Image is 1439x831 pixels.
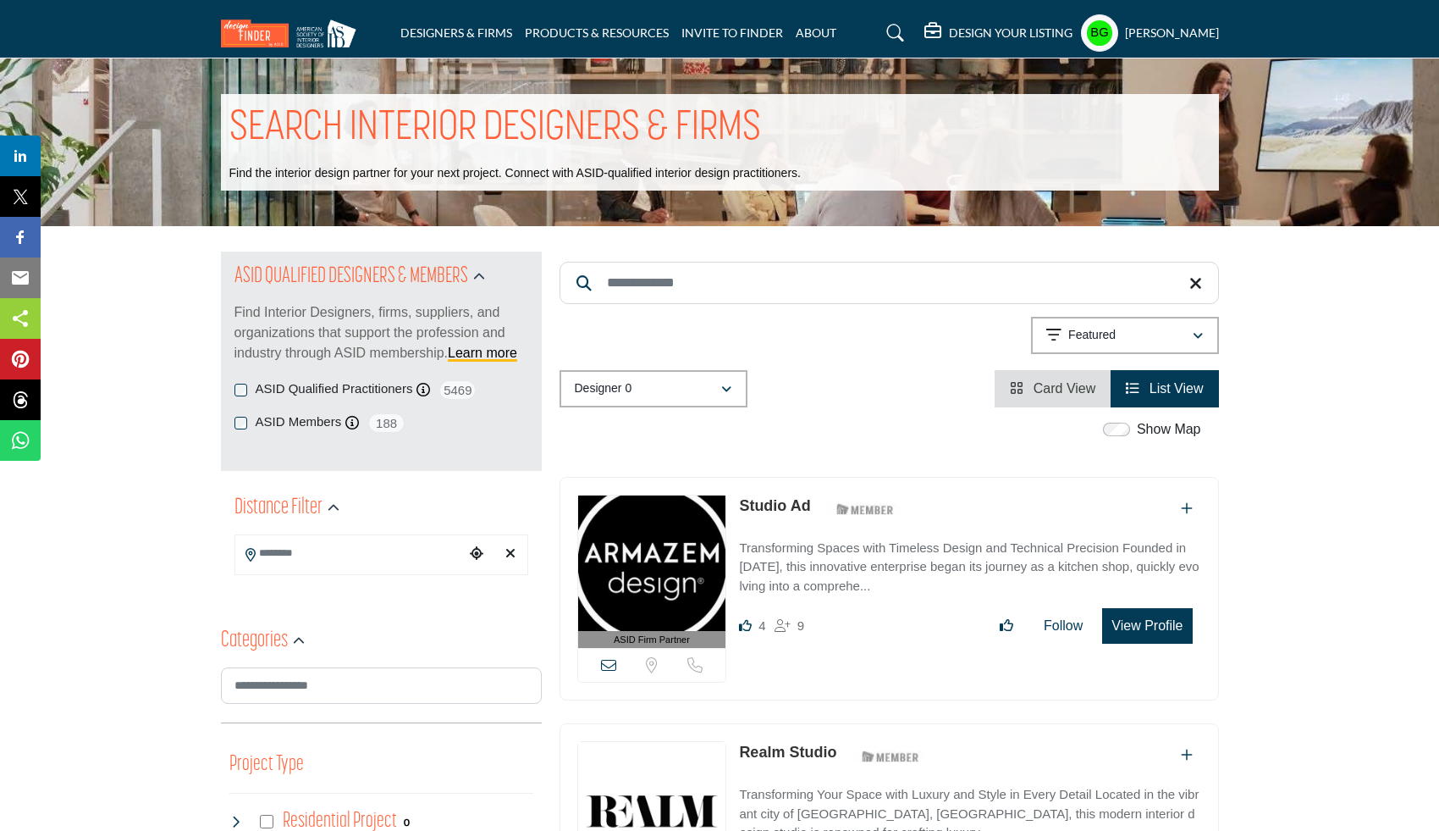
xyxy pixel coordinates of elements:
[221,19,365,47] img: Site Logo
[989,609,1024,643] button: Like listing
[404,814,410,829] div: 0 Results For Residential Project
[1068,327,1116,344] p: Featured
[1033,609,1094,643] button: Follow
[739,529,1200,596] a: Transforming Spaces with Timeless Design and Technical Precision Founded in [DATE], this innovati...
[614,633,690,647] span: ASID Firm Partner
[229,165,801,182] p: Find the interior design partner for your next project. Connect with ASID-qualified interior desi...
[400,25,512,40] a: DESIGNERS & FIRMS
[256,413,342,432] label: ASID Members
[234,417,247,429] input: ASID Members checkbox
[234,493,323,524] h2: Distance Filter
[739,497,810,514] a: Studio Ad
[1010,381,1095,396] a: View Card
[949,25,1072,41] h5: DESIGN YOUR LISTING
[578,496,726,631] img: Studio Ad
[234,302,528,363] p: Find Interior Designers, firms, suppliers, and organizations that support the profession and indu...
[560,370,747,407] button: Designer 0
[1125,25,1219,42] h5: [PERSON_NAME]
[578,496,726,649] a: ASID Firm Partner
[797,618,804,633] span: 9
[739,539,1200,596] p: Transforming Spaces with Timeless Design and Technical Precision Founded in [DATE], this innovati...
[448,346,517,360] a: Learn more
[229,102,761,155] h1: SEARCH INTERIOR DESIGNERS & FIRMS
[1181,748,1193,762] a: Add To List
[924,23,1072,43] div: DESIGN YOUR LISTING
[1031,317,1219,354] button: Featured
[260,815,273,828] input: Select Residential Project checkbox
[852,745,929,767] img: ASID Members Badge Icon
[1111,370,1218,407] li: List View
[575,380,632,397] p: Designer 0
[1181,501,1193,516] a: Add To List
[1034,381,1096,396] span: Card View
[367,413,405,434] span: 188
[229,749,304,781] button: Project Type
[870,19,915,47] a: Search
[498,536,523,573] div: Clear search location
[739,495,810,518] p: Studio Ad
[221,668,542,704] input: Search Category
[758,618,765,633] span: 4
[827,499,903,520] img: ASID Members Badge Icon
[464,536,489,573] div: Choose your current location
[1137,419,1201,440] label: Show Map
[1102,608,1192,644] button: View Profile
[221,626,288,656] h2: Categories
[1081,14,1118,52] button: Show hide supplier dropdown
[560,262,1219,304] input: Search Keyword
[775,616,804,636] div: Followers
[525,25,669,40] a: PRODUCTS & RESOURCES
[256,379,413,399] label: ASID Qualified Practitioners
[739,619,752,632] i: Likes
[681,25,783,40] a: INVITE TO FINDER
[739,744,836,761] a: Realm Studio
[235,537,464,570] input: Search Location
[438,379,477,401] span: 5469
[739,741,836,764] p: Realm Studio
[1126,381,1203,396] a: View List
[234,262,468,292] h2: ASID QUALIFIED DESIGNERS & MEMBERS
[404,817,410,828] b: 0
[234,384,247,396] input: ASID Qualified Practitioners checkbox
[1150,381,1204,396] span: List View
[995,370,1111,407] li: Card View
[796,25,836,40] a: ABOUT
